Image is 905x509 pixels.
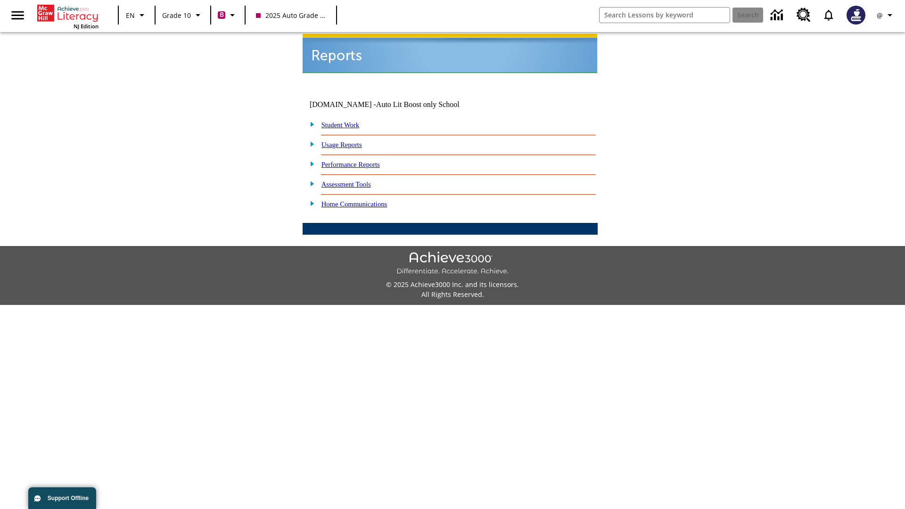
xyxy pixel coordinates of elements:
[162,10,191,20] span: Grade 10
[256,10,326,20] span: 2025 Auto Grade 10
[791,2,816,28] a: Resource Center, Will open in new tab
[4,1,32,29] button: Open side menu
[126,10,135,20] span: EN
[877,10,883,20] span: @
[396,252,509,276] img: Achieve3000 Differentiate Accelerate Achieve
[74,23,99,30] span: NJ Edition
[376,100,460,108] nobr: Auto Lit Boost only School
[305,120,315,128] img: plus.gif
[321,121,359,129] a: Student Work
[321,141,362,148] a: Usage Reports
[305,199,315,207] img: plus.gif
[847,6,865,25] img: Avatar
[816,3,841,27] a: Notifications
[321,200,387,208] a: Home Communications
[305,179,315,188] img: plus.gif
[48,495,89,501] span: Support Offline
[871,7,901,24] button: Profile/Settings
[303,34,597,73] img: header
[321,181,371,188] a: Assessment Tools
[122,7,152,24] button: Language: EN, Select a language
[600,8,730,23] input: search field
[765,2,791,28] a: Data Center
[158,7,207,24] button: Grade: Grade 10, Select a grade
[214,7,242,24] button: Boost Class color is violet red. Change class color
[220,9,224,21] span: B
[841,3,871,27] button: Select a new avatar
[305,140,315,148] img: plus.gif
[28,487,96,509] button: Support Offline
[321,161,380,168] a: Performance Reports
[310,100,483,109] td: [DOMAIN_NAME] -
[37,3,99,30] div: Home
[305,159,315,168] img: plus.gif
